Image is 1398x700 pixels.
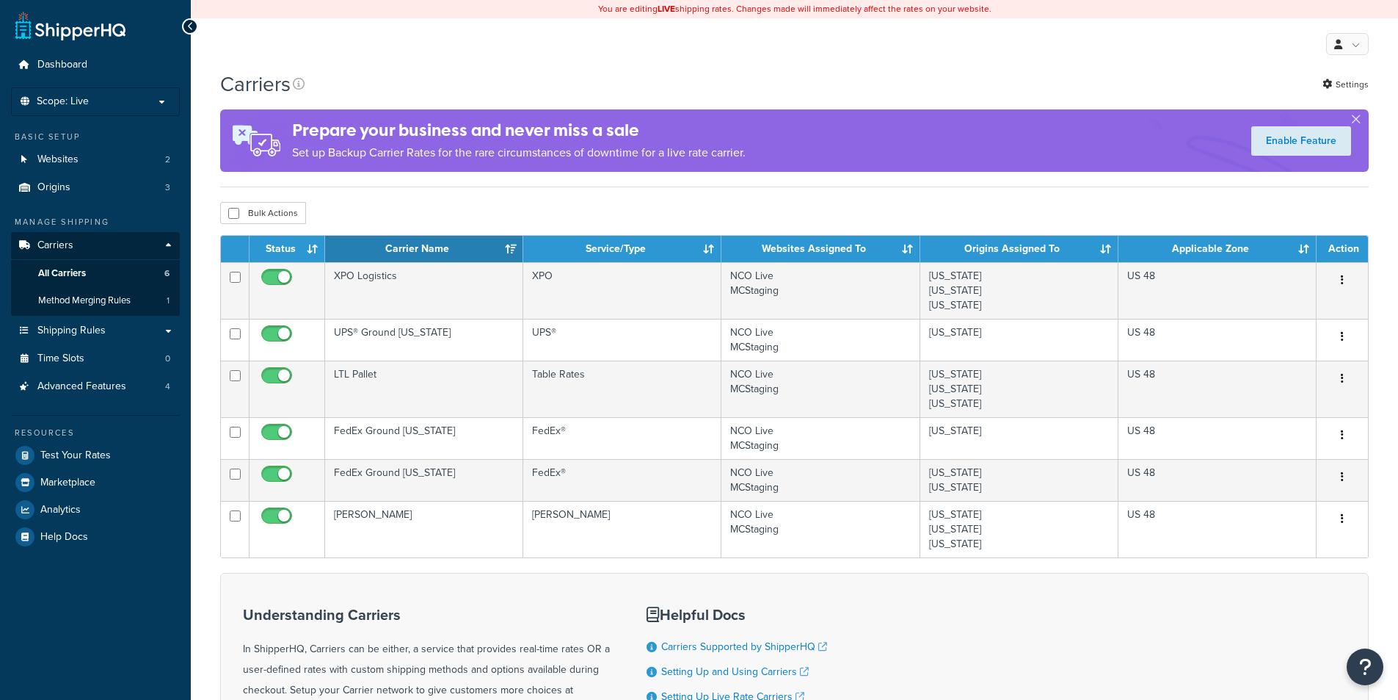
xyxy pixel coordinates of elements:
[658,2,675,15] b: LIVE
[721,361,920,417] td: NCO Live MCStaging
[325,361,523,417] td: LTL Pallet
[37,239,73,252] span: Carriers
[11,216,180,228] div: Manage Shipping
[920,417,1118,459] td: [US_STATE]
[11,131,180,143] div: Basic Setup
[11,469,180,496] a: Marketplace
[325,417,523,459] td: FedEx Ground [US_STATE]
[1322,74,1369,95] a: Settings
[11,373,180,400] li: Advanced Features
[11,260,180,287] a: All Carriers 6
[40,477,95,489] span: Marketplace
[37,154,79,166] span: Websites
[11,345,180,372] a: Time Slots 0
[721,262,920,319] td: NCO Live MCStaging
[523,236,721,262] th: Service/Type: activate to sort column ascending
[1347,649,1383,685] button: Open Resource Center
[292,142,746,163] p: Set up Backup Carrier Rates for the rare circumstances of downtime for a live rate carrier.
[11,524,180,550] a: Help Docs
[721,236,920,262] th: Websites Assigned To: activate to sort column ascending
[164,267,170,280] span: 6
[920,236,1118,262] th: Origins Assigned To: activate to sort column ascending
[721,417,920,459] td: NCO Live MCStaging
[1251,126,1351,156] a: Enable Feature
[37,353,84,365] span: Time Slots
[920,459,1118,501] td: [US_STATE] [US_STATE]
[1118,361,1317,417] td: US 48
[11,146,180,173] li: Websites
[325,459,523,501] td: FedEx Ground [US_STATE]
[40,450,111,462] span: Test Your Rates
[37,59,87,71] span: Dashboard
[920,319,1118,361] td: [US_STATE]
[523,459,721,501] td: FedEx®
[11,287,180,314] li: Method Merging Rules
[325,319,523,361] td: UPS® Ground [US_STATE]
[167,295,170,307] span: 1
[11,174,180,201] a: Origins 3
[165,380,170,393] span: 4
[920,501,1118,558] td: [US_STATE] [US_STATE] [US_STATE]
[220,109,292,172] img: ad-rules-rateshop-fe6ec290ccb7230408bd80ed9643f0289d75e0ffd9eb532fc0e269fcd187b520.png
[11,497,180,523] a: Analytics
[11,442,180,469] a: Test Your Rates
[165,154,170,166] span: 2
[11,174,180,201] li: Origins
[220,202,306,224] button: Bulk Actions
[1317,236,1368,262] th: Action
[11,373,180,400] a: Advanced Features 4
[40,504,81,516] span: Analytics
[325,236,523,262] th: Carrier Name: activate to sort column ascending
[11,287,180,314] a: Method Merging Rules 1
[37,95,89,108] span: Scope: Live
[165,353,170,365] span: 0
[920,361,1118,417] td: [US_STATE] [US_STATE] [US_STATE]
[11,232,180,316] li: Carriers
[11,260,180,287] li: All Carriers
[40,531,88,544] span: Help Docs
[1118,262,1317,319] td: US 48
[38,267,86,280] span: All Carriers
[243,607,610,623] h3: Understanding Carriers
[1118,236,1317,262] th: Applicable Zone: activate to sort column ascending
[220,70,291,98] h1: Carriers
[15,11,125,40] a: ShipperHQ Home
[523,417,721,459] td: FedEx®
[165,181,170,194] span: 3
[11,345,180,372] li: Time Slots
[523,361,721,417] td: Table Rates
[11,427,180,439] div: Resources
[1118,459,1317,501] td: US 48
[523,262,721,319] td: XPO
[920,262,1118,319] td: [US_STATE] [US_STATE] [US_STATE]
[721,319,920,361] td: NCO Live MCStaging
[38,295,131,307] span: Method Merging Rules
[37,181,70,194] span: Origins
[1118,417,1317,459] td: US 48
[250,236,325,262] th: Status: activate to sort column ascending
[325,501,523,558] td: [PERSON_NAME]
[721,459,920,501] td: NCO Live MCStaging
[1118,501,1317,558] td: US 48
[523,319,721,361] td: UPS®
[661,639,827,654] a: Carriers Supported by ShipperHQ
[11,51,180,79] a: Dashboard
[11,317,180,344] a: Shipping Rules
[37,325,106,337] span: Shipping Rules
[11,146,180,173] a: Websites 2
[11,232,180,259] a: Carriers
[647,607,838,623] h3: Helpful Docs
[1118,319,1317,361] td: US 48
[721,501,920,558] td: NCO Live MCStaging
[325,262,523,319] td: XPO Logistics
[661,664,809,679] a: Setting Up and Using Carriers
[37,380,126,393] span: Advanced Features
[292,118,746,142] h4: Prepare your business and never miss a sale
[523,501,721,558] td: [PERSON_NAME]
